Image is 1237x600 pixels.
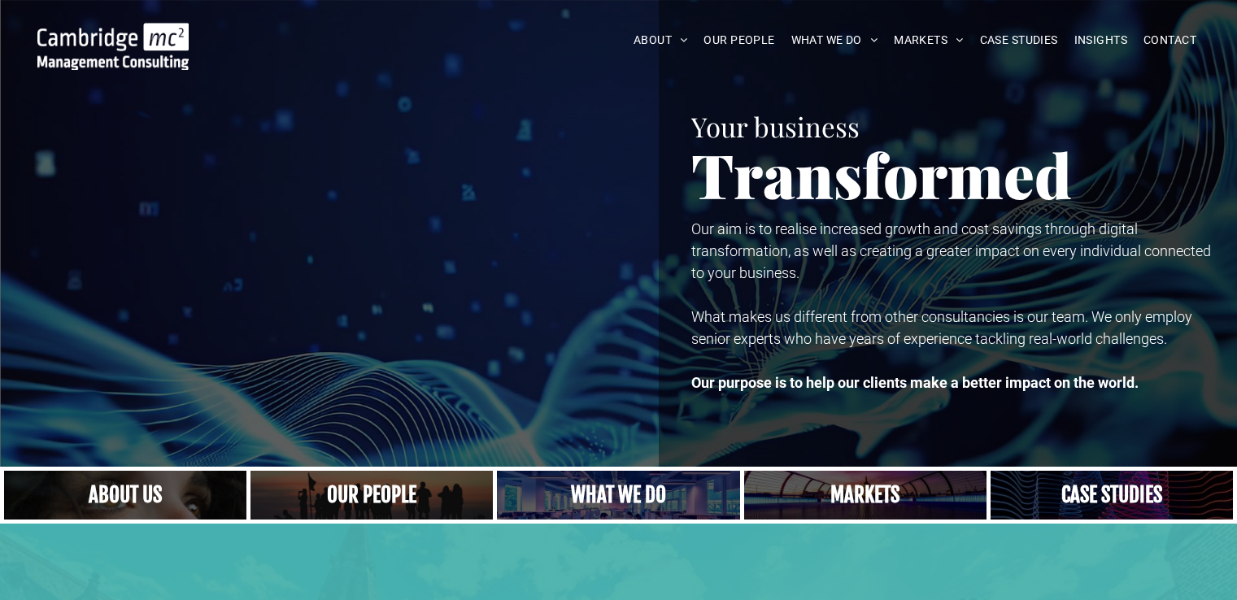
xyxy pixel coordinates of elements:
a: CONTACT [1135,28,1204,53]
strong: Our purpose is to help our clients make a better impact on the world. [691,374,1139,391]
a: WHAT WE DO [783,28,886,53]
a: Close up of woman's face, centered on her eyes [4,471,246,520]
img: Go to Homepage [37,23,189,70]
a: CASE STUDIES | See an Overview of All Our Case Studies | Cambridge Management Consulting [991,471,1233,520]
a: ABOUT [625,28,696,53]
a: A crowd in silhouette at sunset, on a rise or lookout point [250,471,493,520]
a: OUR PEOPLE [695,28,782,53]
a: CASE STUDIES [972,28,1066,53]
a: Our Markets | Cambridge Management Consulting [744,471,987,520]
span: Our aim is to realise increased growth and cost savings through digital transformation, as well a... [691,220,1211,281]
span: What makes us different from other consultancies is our team. We only employ senior experts who h... [691,308,1192,347]
span: Transformed [691,133,1072,215]
a: A yoga teacher lifting his whole body off the ground in the peacock pose [497,471,739,520]
span: Your business [691,108,860,144]
a: MARKETS [886,28,971,53]
a: Your Business Transformed | Cambridge Management Consulting [37,25,189,42]
a: INSIGHTS [1066,28,1135,53]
